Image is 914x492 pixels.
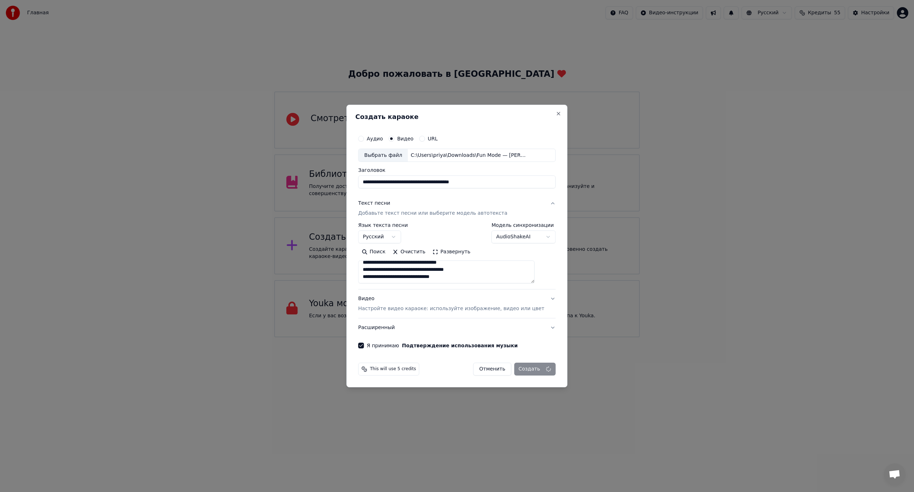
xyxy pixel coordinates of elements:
[358,200,390,207] div: Текст песни
[429,247,474,258] button: Развернуть
[473,363,511,376] button: Отменить
[428,136,438,141] label: URL
[408,152,529,159] div: C:\Users\priya\Downloads\Fun Mode — [PERSON_NAME] (Sylvanas Tribute GMV).mp4
[358,194,556,223] button: Текст песниДобавьте текст песни или выберите модель автотекста
[402,343,518,348] button: Я принимаю
[389,247,429,258] button: Очистить
[358,305,544,312] p: Настройте видео караоке: используйте изображение, видео или цвет
[358,318,556,337] button: Расширенный
[355,114,558,120] h2: Создать караоке
[367,136,383,141] label: Аудио
[358,149,408,162] div: Выбрать файл
[358,247,389,258] button: Поиск
[358,223,556,289] div: Текст песниДобавьте текст песни или выберите модель автотекста
[367,343,518,348] label: Я принимаю
[358,210,507,217] p: Добавьте текст песни или выберите модель автотекста
[358,223,408,228] label: Язык текста песни
[370,366,416,372] span: This will use 5 credits
[358,290,556,318] button: ВидеоНастройте видео караоке: используйте изображение, видео или цвет
[492,223,556,228] label: Модель синхронизации
[358,168,556,173] label: Заголовок
[397,136,413,141] label: Видео
[358,295,544,313] div: Видео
